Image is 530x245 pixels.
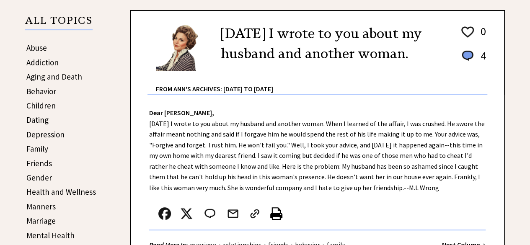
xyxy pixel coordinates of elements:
[158,207,171,220] img: facebook.png
[26,72,82,82] a: Aging and Death
[26,57,59,67] a: Addiction
[476,24,486,48] td: 0
[25,16,93,30] p: ALL TOPICS
[26,101,56,111] a: Children
[26,216,56,226] a: Marriage
[26,158,52,168] a: Friends
[203,207,217,220] img: message_round%202.png
[26,144,48,154] a: Family
[26,173,52,183] a: Gender
[248,207,261,220] img: link_02.png
[270,207,282,220] img: printer%20icon.png
[26,43,47,53] a: Abuse
[26,129,65,139] a: Depression
[26,115,49,125] a: Dating
[156,72,487,94] div: From Ann's Archives: [DATE] to [DATE]
[221,23,447,64] h2: [DATE] I wrote to you about my husband and another woman.
[26,230,75,240] a: Mental Health
[180,207,193,220] img: x_small.png
[460,49,475,62] img: message_round%201.png
[26,86,56,96] a: Behavior
[26,187,96,197] a: Health and Wellness
[26,201,56,211] a: Manners
[476,49,486,71] td: 4
[460,25,475,39] img: heart_outline%201.png
[149,108,214,117] strong: Dear [PERSON_NAME],
[227,207,239,220] img: mail.png
[156,23,208,71] img: Ann6%20v2%20small.png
